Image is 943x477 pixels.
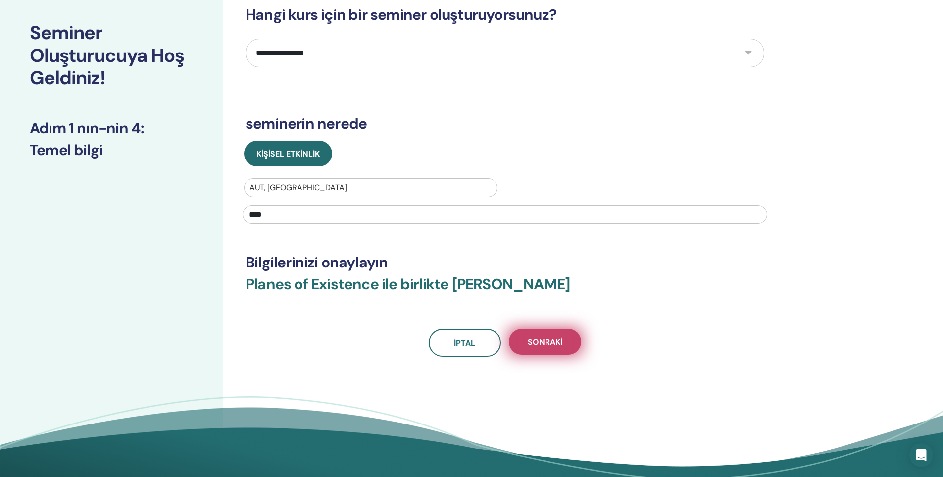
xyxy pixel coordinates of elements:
[246,114,367,133] font: seminerin nerede
[429,329,501,357] a: İptal
[454,338,475,348] font: İptal
[246,5,556,24] font: Hangi kurs için bir seminer oluşturuyorsunuz?
[30,22,193,90] h2: Seminer Oluşturucuya Hoş Geldiniz!
[256,149,320,159] font: Kişisel Etkinlik
[30,141,193,159] h3: Temel bilgi
[528,337,562,347] font: Sonraki
[246,275,764,305] h3: Planes of Existence ile birlikte [PERSON_NAME]
[244,141,332,166] button: Kişisel Etkinlik
[246,253,388,272] font: Bilgilerinizi onaylayın
[30,119,193,137] h3: Adım 1 nın-nin 4 :
[509,329,581,355] button: Sonraki
[909,443,933,467] div: Intercom Messenger'ı açın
